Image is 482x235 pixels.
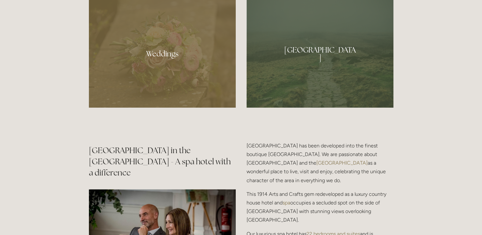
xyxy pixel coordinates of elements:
[89,145,236,178] h2: [GEOGRAPHIC_DATA] in the [GEOGRAPHIC_DATA] - A spa hotel with a difference
[283,200,290,206] a: spa
[247,141,393,185] p: [GEOGRAPHIC_DATA] has been developed into the finest boutique [GEOGRAPHIC_DATA]. We are passionat...
[247,190,393,224] p: This 1914 Arts and Crafts gem redeveloped as a luxury country house hotel and occupies a secluded...
[316,160,368,166] a: [GEOGRAPHIC_DATA]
